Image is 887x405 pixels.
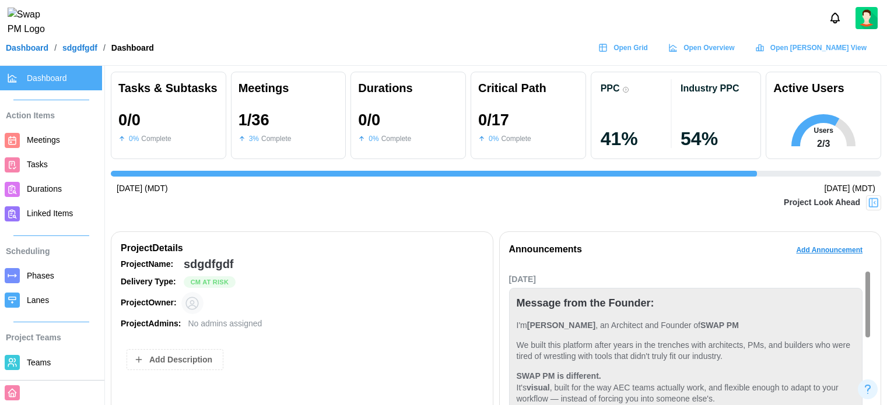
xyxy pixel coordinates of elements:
div: Delivery Type: [121,276,179,288]
span: Cm At Risk [191,277,229,287]
p: I'm , an Architect and Founder of [517,320,856,332]
span: Dashboard [27,73,67,83]
div: Complete [261,133,291,145]
span: Open Grid [613,40,648,56]
div: Complete [501,133,531,145]
div: Announcements [509,242,582,257]
div: / [54,44,57,52]
a: sdgdfgdf [62,44,97,52]
div: Complete [381,133,411,145]
span: Phases [27,271,54,280]
span: Add Announcement [796,242,863,258]
div: 0 / 0 [358,111,380,129]
div: Project Look Ahead [784,196,860,209]
strong: SWAP PM [700,321,739,330]
strong: [PERSON_NAME] [527,321,595,330]
div: Active Users [773,79,844,97]
img: Swap PM Logo [8,8,55,37]
button: Add Description [127,349,223,370]
div: 1 / 36 [239,111,269,129]
button: Notifications [825,8,845,28]
span: Add Description [149,350,212,369]
span: Linked Items [27,209,73,218]
div: 54 % [681,129,751,148]
div: sdgdfgdf [184,255,234,273]
div: PPC [601,83,620,94]
span: Teams [27,358,51,367]
img: Project Look Ahead Button [868,197,879,209]
img: 2Q== [856,7,878,29]
div: 0 % [369,133,378,145]
a: Open [PERSON_NAME] View [749,39,875,57]
span: Tasks [27,160,48,169]
div: 41 % [601,129,671,148]
div: Project Details [121,241,483,256]
span: Open Overview [683,40,734,56]
p: It's , built for the way AEC teams actually work, and flexible enough to adapt to your workflow —... [517,371,856,405]
div: [DATE] (MDT) [117,182,168,195]
div: Message from the Founder: [517,295,654,312]
div: Industry PPC [681,83,739,94]
a: Zulqarnain Khalil [856,7,878,29]
p: We built this platform after years in the trenches with architects, PMs, and builders who were ti... [517,340,856,362]
div: 0 % [489,133,499,145]
span: Durations [27,184,62,193]
div: Complete [141,133,171,145]
span: Open [PERSON_NAME] View [770,40,867,56]
div: Dashboard [111,44,154,52]
button: Add Announcement [787,241,871,259]
a: Open Overview [662,39,744,57]
a: Dashboard [6,44,48,52]
div: Meetings [239,79,339,97]
div: 0 % [129,133,139,145]
strong: SWAP PM is different. [517,371,601,381]
div: Project Name: [121,258,179,271]
strong: visual [527,383,550,392]
div: [DATE] [509,273,863,286]
div: 0 / 17 [478,111,509,129]
div: [DATE] (MDT) [824,182,875,195]
div: 0 / 0 [118,111,141,129]
strong: Project Admins: [121,319,181,328]
span: Lanes [27,295,49,305]
div: Durations [358,79,458,97]
div: No admins assigned [188,318,262,330]
span: Meetings [27,135,60,145]
div: Tasks & Subtasks [118,79,219,97]
strong: Project Owner: [121,298,177,307]
a: Open Grid [592,39,657,57]
div: 3 % [249,133,259,145]
div: / [103,44,106,52]
div: Critical Path [478,79,579,97]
